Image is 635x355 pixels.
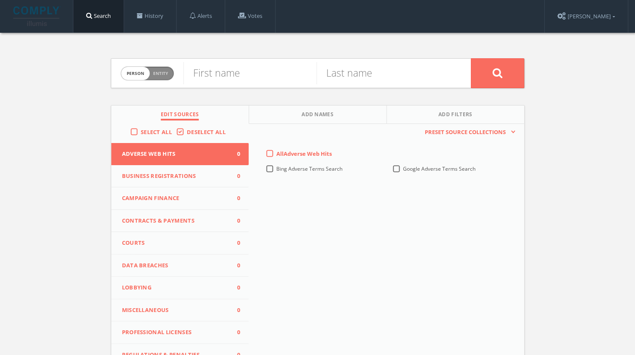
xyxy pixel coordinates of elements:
[111,255,249,277] button: Data Breaches0
[122,239,228,247] span: Courts
[227,172,240,180] span: 0
[122,306,228,315] span: Miscellaneous
[438,111,473,120] span: Add Filters
[111,299,249,322] button: Miscellaneous0
[161,111,199,120] span: Edit Sources
[121,67,150,80] span: person
[227,150,240,158] span: 0
[227,283,240,292] span: 0
[122,328,228,337] span: Professional Licenses
[141,128,172,136] span: Select All
[227,328,240,337] span: 0
[420,128,510,137] span: Preset Source Collections
[111,321,249,344] button: Professional Licenses0
[111,165,249,188] button: Business Registrations0
[249,106,387,124] button: Add Names
[302,111,333,120] span: Add Names
[227,239,240,247] span: 0
[122,261,228,270] span: Data Breaches
[122,217,228,225] span: Contracts & Payments
[111,232,249,255] button: Courts0
[276,150,332,157] span: All Adverse Web Hits
[387,106,524,124] button: Add Filters
[403,165,476,172] span: Google Adverse Terms Search
[111,106,249,124] button: Edit Sources
[153,70,168,77] span: Entity
[227,217,240,225] span: 0
[276,165,342,172] span: Bing Adverse Terms Search
[187,128,226,136] span: Deselect All
[111,277,249,299] button: Lobbying0
[420,128,515,137] button: Preset Source Collections
[122,283,228,292] span: Lobbying
[111,143,249,165] button: Adverse Web Hits0
[13,6,61,26] img: illumis
[122,172,228,180] span: Business Registrations
[227,306,240,315] span: 0
[227,194,240,203] span: 0
[227,261,240,270] span: 0
[122,194,228,203] span: Campaign Finance
[111,187,249,210] button: Campaign Finance0
[122,150,228,158] span: Adverse Web Hits
[111,210,249,232] button: Contracts & Payments0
